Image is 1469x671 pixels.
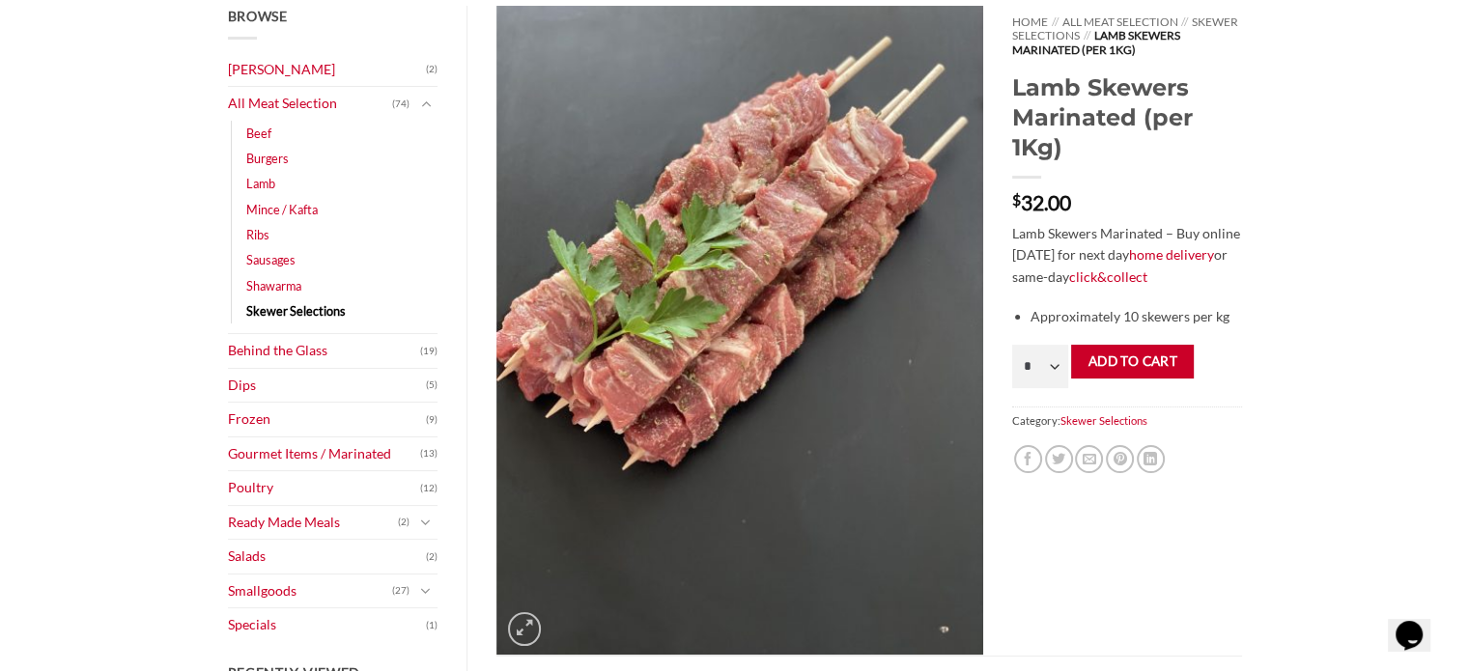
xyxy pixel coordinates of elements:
[246,197,318,222] a: Mince / Kafta
[228,53,427,87] a: [PERSON_NAME]
[228,334,421,368] a: Behind the Glass
[1084,28,1090,42] span: //
[246,121,271,146] a: Beef
[392,576,410,605] span: (27)
[1012,28,1179,56] span: Lamb Skewers Marinated (per 1Kg)
[426,371,438,400] span: (5)
[508,612,541,645] a: Zoom
[420,474,438,503] span: (12)
[1069,268,1147,285] a: click&collect
[1012,14,1237,42] a: Skewer Selections
[228,540,427,573] a: Salads
[228,437,421,471] a: Gourmet Items / Marinated
[1071,345,1194,378] button: Add to cart
[1031,306,1242,328] li: Approximately 10 skewers per kg
[1012,192,1021,208] span: $
[426,405,438,434] span: (9)
[1075,445,1103,473] a: Email to a Friend
[1012,223,1241,289] p: Lamb Skewers Marinated – Buy online [DATE] for next day or same-day
[414,580,438,601] button: Toggle
[246,146,289,171] a: Burgers
[1137,445,1165,473] a: Share on LinkedIn
[1129,246,1214,263] a: home delivery
[1181,14,1188,29] span: //
[1045,445,1073,473] a: Share on Twitter
[420,337,438,366] span: (19)
[1060,414,1147,427] a: Skewer Selections
[228,471,421,505] a: Poultry
[1014,445,1042,473] a: Share on Facebook
[1012,72,1241,162] h1: Lamb Skewers Marinated (per 1Kg)
[496,6,983,655] img: Lamb Skewers Marinated (per 1Kg)
[414,94,438,115] button: Toggle
[1388,594,1450,652] iframe: chat widget
[228,608,427,642] a: Specials
[246,273,301,298] a: Shawarma
[1061,14,1177,29] a: All Meat Selection
[246,171,275,196] a: Lamb
[1012,14,1048,29] a: Home
[1012,406,1241,434] span: Category:
[228,574,393,608] a: Smallgoods
[228,87,393,121] a: All Meat Selection
[228,8,288,24] span: Browse
[420,439,438,468] span: (13)
[426,55,438,84] span: (2)
[246,247,296,272] a: Sausages
[228,403,427,436] a: Frozen
[246,298,346,323] a: Skewer Selections
[398,508,410,537] span: (2)
[426,543,438,572] span: (2)
[392,90,410,119] span: (74)
[1012,190,1071,214] bdi: 32.00
[246,222,269,247] a: Ribs
[1106,445,1134,473] a: Pin on Pinterest
[228,506,399,540] a: Ready Made Meals
[426,611,438,640] span: (1)
[1052,14,1059,29] span: //
[228,369,427,403] a: Dips
[414,512,438,533] button: Toggle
